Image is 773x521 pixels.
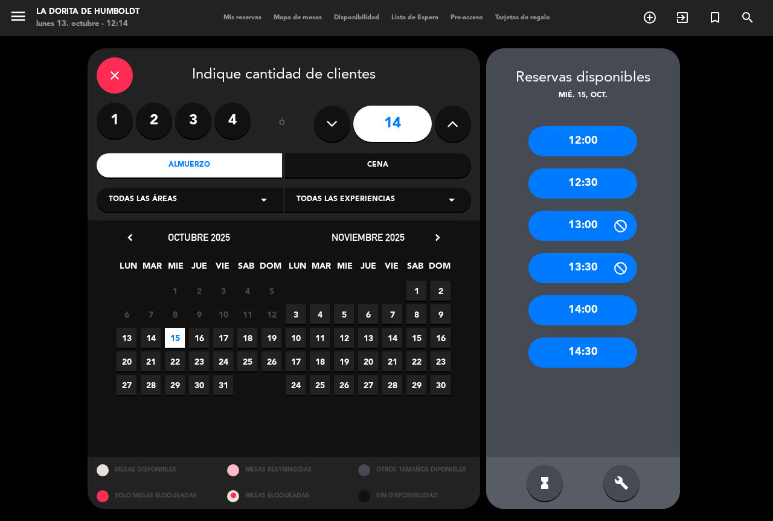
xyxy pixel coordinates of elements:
span: 17 [213,328,233,348]
span: 28 [382,375,402,395]
span: 25 [237,351,257,371]
span: 1 [406,281,426,301]
span: 12 [261,304,281,324]
div: 14:00 [528,295,637,325]
span: 15 [165,328,185,348]
i: chevron_right [431,231,444,244]
span: 5 [334,304,354,324]
i: search [740,10,755,25]
button: menu [9,7,27,30]
span: 4 [237,281,257,301]
div: ó [263,103,302,145]
span: 19 [261,328,281,348]
span: 22 [165,351,185,371]
i: menu [9,7,27,25]
span: 24 [213,351,233,371]
span: 21 [382,351,402,371]
div: 13:00 [528,211,637,241]
span: 10 [213,304,233,324]
div: 14:30 [528,337,637,368]
span: 20 [358,351,378,371]
span: 28 [141,375,161,395]
span: VIE [382,259,402,279]
span: 2 [189,281,209,301]
span: 4 [310,304,330,324]
span: 24 [286,375,306,395]
span: 1 [165,281,185,301]
span: 30 [431,375,451,395]
span: 12 [334,328,354,348]
div: Almuerzo [97,153,283,177]
span: SAB [236,259,256,279]
span: LUN [287,259,307,279]
span: Mapa de mesas [268,14,328,21]
span: VIE [213,259,233,279]
div: MESAS BLOQUEADAS [218,483,349,509]
span: Pre-acceso [444,14,489,21]
span: 16 [431,328,451,348]
i: hourglass_full [537,476,552,490]
span: Todas las experiencias [297,194,395,206]
span: MAR [142,259,162,279]
span: 14 [141,328,161,348]
span: 26 [334,375,354,395]
div: SIN DISPONIBILIDAD [349,483,480,509]
span: Lista de Espera [385,14,444,21]
span: 2 [431,281,451,301]
span: Disponibilidad [328,14,385,21]
span: 5 [261,281,281,301]
span: 6 [117,304,136,324]
span: 23 [431,351,451,371]
span: 3 [213,281,233,301]
i: turned_in_not [708,10,722,25]
span: 25 [310,375,330,395]
span: 14 [382,328,402,348]
div: La Dorita de Humboldt [36,6,140,18]
span: 27 [358,375,378,395]
div: 12:00 [528,126,637,156]
div: MESAS DISPONIBLES [88,457,219,483]
span: 7 [141,304,161,324]
div: OTROS TAMAÑOS DIPONIBLES [349,457,480,483]
span: DOM [260,259,280,279]
span: Tarjetas de regalo [489,14,556,21]
span: Mis reservas [217,14,268,21]
i: close [107,68,122,83]
span: SAB [405,259,425,279]
label: 4 [214,103,251,139]
span: 16 [189,328,209,348]
span: 30 [189,375,209,395]
span: 26 [261,351,281,371]
span: 13 [117,328,136,348]
div: Cena [285,153,471,177]
span: 21 [141,351,161,371]
span: 23 [189,351,209,371]
i: arrow_drop_down [444,193,459,207]
span: 20 [117,351,136,371]
div: SOLO MESAS BLOQUEADAS [88,483,219,509]
span: 27 [117,375,136,395]
span: 13 [358,328,378,348]
label: 3 [175,103,211,139]
span: 19 [334,351,354,371]
i: exit_to_app [675,10,690,25]
i: add_circle_outline [643,10,657,25]
span: 29 [406,375,426,395]
span: MIE [335,259,354,279]
span: 3 [286,304,306,324]
label: 1 [97,103,133,139]
span: 17 [286,351,306,371]
span: 22 [406,351,426,371]
div: MESAS RESTRINGIDAS [218,457,349,483]
div: lunes 13. octubre - 12:14 [36,18,140,30]
span: JUE [358,259,378,279]
span: 15 [406,328,426,348]
span: LUN [118,259,138,279]
span: DOM [429,259,449,279]
span: Todas las áreas [109,194,177,206]
div: Indique cantidad de clientes [97,57,471,94]
span: MAR [311,259,331,279]
span: 6 [358,304,378,324]
span: 7 [382,304,402,324]
span: noviembre 2025 [332,231,405,243]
